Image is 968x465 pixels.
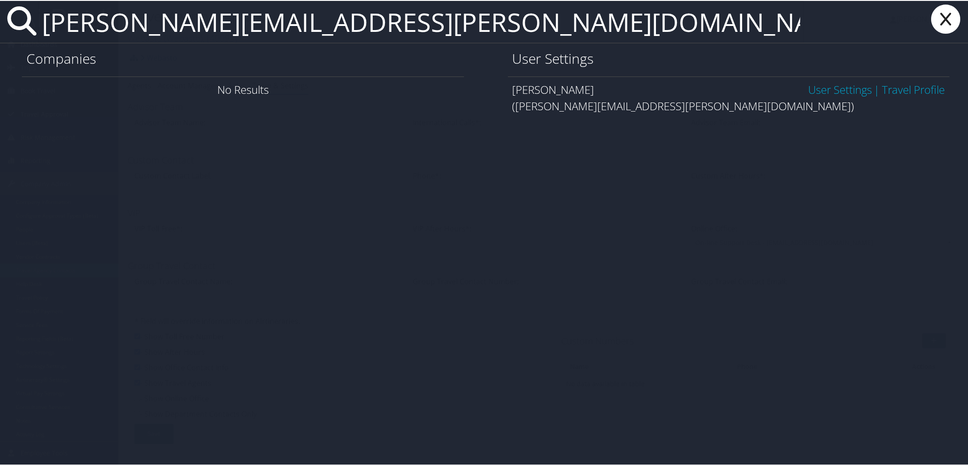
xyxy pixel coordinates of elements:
span: [PERSON_NAME] [512,81,594,96]
div: ([PERSON_NAME][EMAIL_ADDRESS][PERSON_NAME][DOMAIN_NAME]) [512,97,946,113]
span: | [872,81,882,96]
a: View OBT Profile [882,81,945,96]
div: No Results [22,76,464,102]
h1: Companies [26,48,460,67]
a: User Settings [808,81,872,96]
h1: User Settings [512,48,946,67]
